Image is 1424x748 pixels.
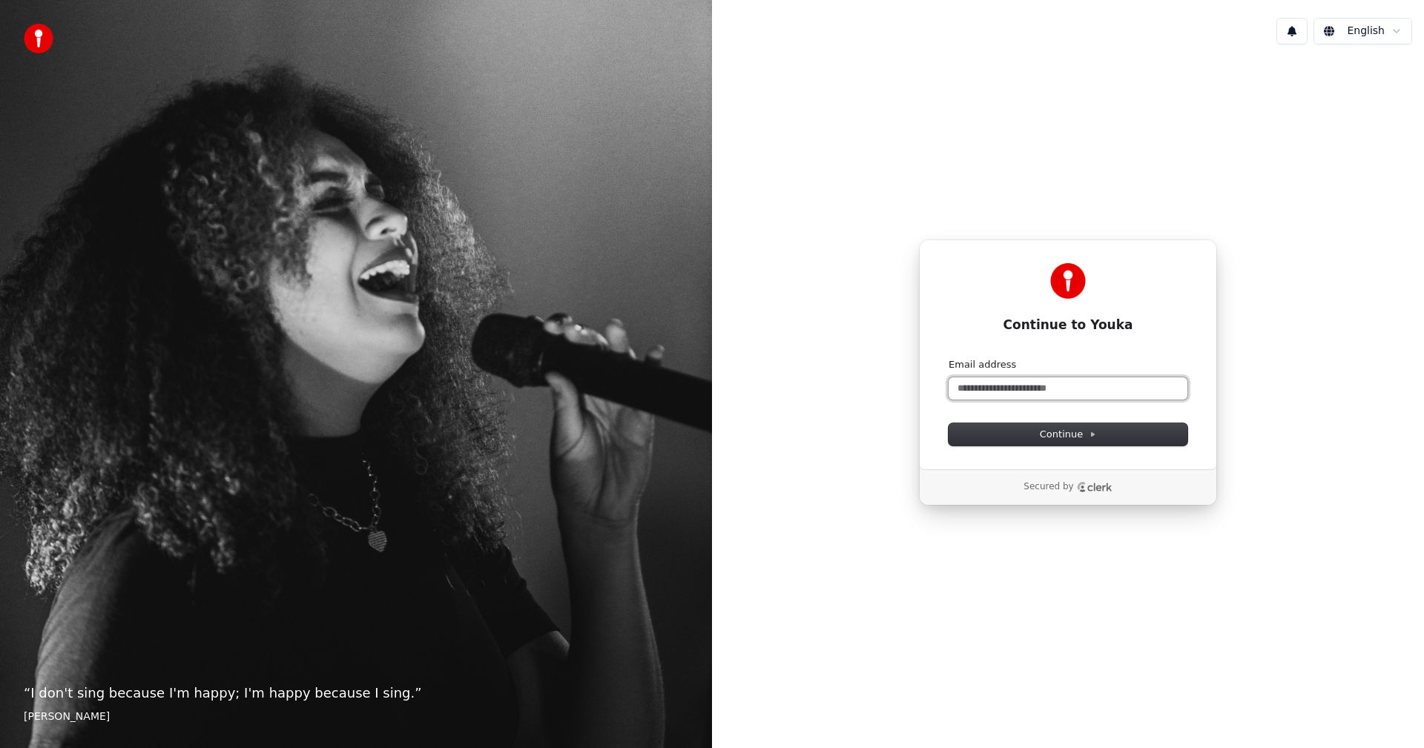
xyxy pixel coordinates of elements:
footer: [PERSON_NAME] [24,709,688,724]
label: Email address [949,358,1016,371]
a: Clerk logo [1077,482,1112,492]
h1: Continue to Youka [949,317,1187,334]
p: “ I don't sing because I'm happy; I'm happy because I sing. ” [24,683,688,704]
button: Continue [949,423,1187,446]
img: Youka [1050,263,1086,299]
img: youka [24,24,53,53]
span: Continue [1040,428,1096,441]
p: Secured by [1023,481,1073,493]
